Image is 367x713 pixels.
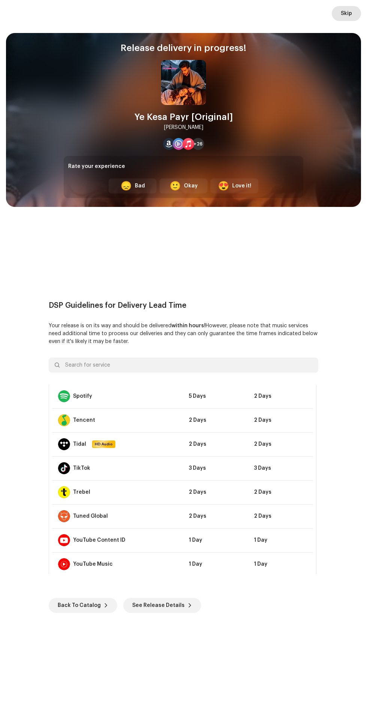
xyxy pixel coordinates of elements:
div: Ye Kesa Payr [Original] [134,111,233,123]
span: Rate your experience [68,164,125,169]
td: 3 Days [183,456,248,480]
td: 2 Days [248,480,313,504]
td: 1 Day [248,552,313,576]
td: 2 Days [248,384,313,408]
span: Skip [341,6,352,21]
td: 3 Days [248,456,313,480]
p: Your release is on its way and should be delivered However, please note that music services need ... [49,322,318,346]
td: 2 Days [183,480,248,504]
div: 😞 [121,181,132,190]
td: 2 Days [248,504,313,528]
div: YouTube Music [73,561,113,567]
div: Bad [135,182,145,190]
input: Search for service [49,358,318,373]
td: 2 Days [183,408,248,432]
div: Tidal [73,441,86,447]
td: 2 Days [183,504,248,528]
div: [PERSON_NAME] [164,123,203,132]
td: 2 Days [248,432,313,456]
div: TikTok [73,465,90,471]
div: Tencent [73,417,95,423]
div: Trebel [73,489,90,495]
div: Spotify [73,393,92,399]
div: Love it! [232,182,251,190]
div: YouTube Content ID [73,537,125,543]
b: within hours! [172,323,206,328]
div: DSP Guidelines for Delivery Lead Time [49,301,318,310]
div: 😍 [218,181,229,190]
span: See Release Details [132,598,185,613]
td: 1 Day [183,528,248,552]
td: 1 Day [248,528,313,552]
div: 🙂 [170,181,181,190]
button: Skip [332,6,361,21]
td: 2 Days [248,408,313,432]
button: See Release Details [123,598,201,613]
td: 5 Days [183,384,248,408]
span: Back To Catalog [58,598,101,613]
div: Tuned Global [73,513,108,519]
button: Back To Catalog [49,598,117,613]
span: HD Audio [93,441,115,447]
td: 1 Day [183,552,248,576]
div: Okay [184,182,198,190]
span: +26 [194,141,203,147]
img: 918290b8-559c-4ba7-9372-38915c52d00d [161,60,206,105]
td: 2 Days [183,432,248,456]
div: Release delivery in progress! [121,42,246,54]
